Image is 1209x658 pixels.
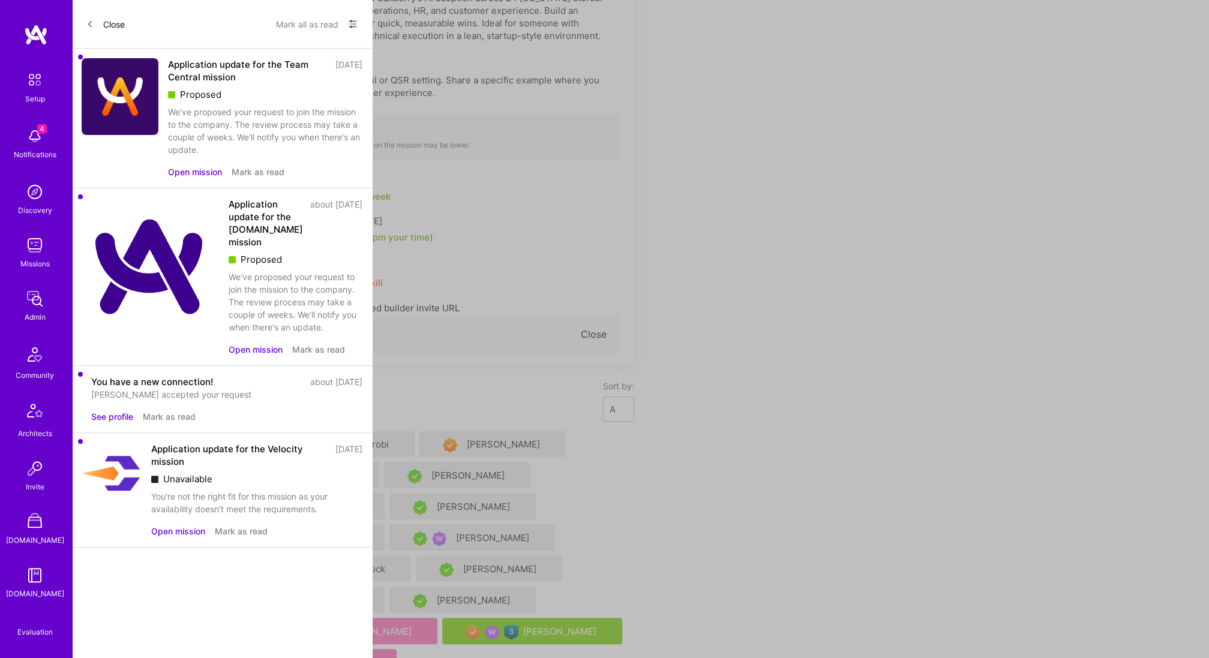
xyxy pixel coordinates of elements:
div: We've proposed your request to join the mission to the company. The review process may take a cou... [229,271,362,333]
div: We've proposed your request to join the mission to the company. The review process may take a cou... [168,106,362,156]
button: Open mission [168,166,222,178]
div: Proposed [229,253,362,266]
button: Open mission [229,343,283,356]
div: You're not the right fit for this mission as your availability doesn't meet the requirements. [151,490,362,515]
button: Open mission [151,525,205,537]
div: Application update for the Team Central mission [168,58,328,83]
img: admin teamwork [23,287,47,311]
i: icon SelectionTeam [31,617,40,626]
img: Company Logo [82,58,158,135]
span: 4 [37,124,47,134]
button: Close [86,14,125,34]
div: You have a new connection! [91,375,213,388]
div: [DOMAIN_NAME] [6,587,64,600]
img: Architects [20,398,49,427]
img: A Store [23,510,47,534]
div: Application update for the Velocity mission [151,443,328,468]
img: Community [20,340,49,369]
div: [DATE] [335,58,362,83]
img: setup [22,67,47,92]
div: Missions [20,257,50,270]
img: guide book [23,563,47,587]
div: Discovery [18,204,52,217]
img: discovery [23,180,47,204]
div: about [DATE] [310,375,362,388]
img: logo [24,24,48,46]
button: See profile [91,410,133,423]
div: Community [16,369,54,381]
div: Proposed [168,88,362,101]
div: [DOMAIN_NAME] [6,534,64,546]
img: Company Logo [82,443,142,503]
div: about [DATE] [310,198,362,248]
div: Architects [18,427,52,440]
div: Admin [25,311,46,323]
div: Invite [26,480,44,493]
button: Mark as read [292,343,345,356]
button: Mark as read [232,166,284,178]
div: Application update for the [DOMAIN_NAME] mission [229,198,303,248]
button: Mark all as read [276,14,338,34]
div: Notifications [14,148,56,161]
img: Company Logo [82,198,219,335]
img: Invite [23,456,47,480]
button: Mark as read [143,410,196,423]
div: Evaluation [17,626,53,638]
img: teamwork [23,233,47,257]
button: Mark as read [215,525,268,537]
div: [PERSON_NAME] accepted your request [91,388,362,401]
div: Setup [25,92,45,105]
img: bell [23,124,47,148]
div: Unavailable [151,473,362,485]
div: [DATE] [335,443,362,468]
